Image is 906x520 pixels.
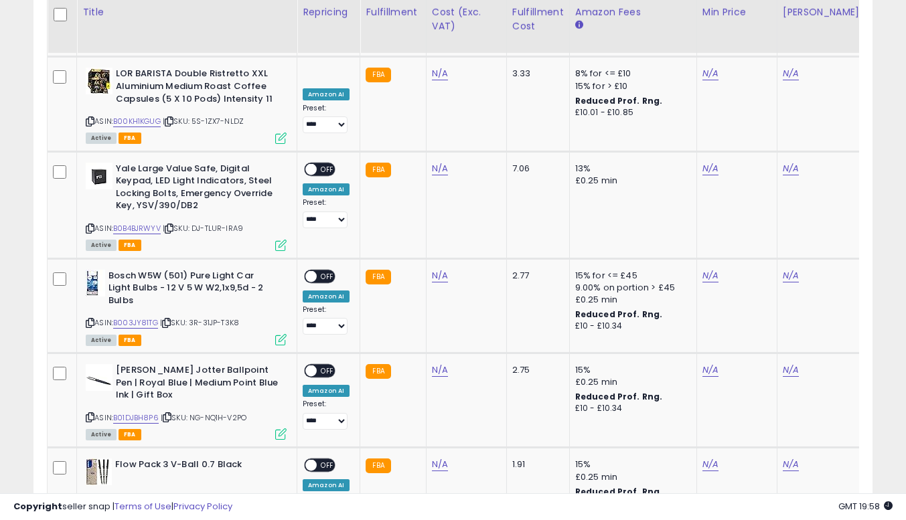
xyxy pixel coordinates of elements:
[303,400,350,430] div: Preset:
[366,68,390,82] small: FBA
[303,104,350,134] div: Preset:
[317,163,338,175] span: OFF
[86,270,105,296] img: 41xMxhM2SzL._SL40_.jpg
[783,269,799,282] a: N/A
[86,68,287,142] div: ASIN:
[575,107,686,118] div: £10.01 - £10.85
[366,270,390,284] small: FBA
[702,363,719,377] a: N/A
[366,458,390,473] small: FBA
[113,223,161,234] a: B0B4BJRWYV
[303,88,350,100] div: Amazon AI
[432,67,448,80] a: N/A
[86,364,287,438] div: ASIN:
[119,133,141,144] span: FBA
[303,5,354,19] div: Repricing
[116,163,279,215] b: Yale Large Value Safe, Digital Keypad, LED Light Indicators, Steel Locking Bolts, Emergency Overr...
[783,458,799,471] a: N/A
[575,321,686,332] div: £10 - £10.34
[575,270,686,282] div: 15% for <= £45
[86,270,287,344] div: ASIN:
[575,282,686,294] div: 9.00% on portion > £45
[575,471,686,483] div: £0.25 min
[432,162,448,175] a: N/A
[575,80,686,92] div: 15% for > £10
[783,67,799,80] a: N/A
[86,458,112,485] img: 51ZlWflJYHL._SL40_.jpg
[575,95,663,106] b: Reduced Prof. Rng.
[432,458,448,471] a: N/A
[86,68,112,94] img: 51AzC0MrHYL._SL40_.jpg
[575,403,686,414] div: £10 - £10.34
[575,458,686,470] div: 15%
[702,5,771,19] div: Min Price
[303,198,350,228] div: Preset:
[575,163,686,175] div: 13%
[303,290,350,302] div: Amazon AI
[160,317,239,328] span: | SKU: 3R-31JP-T3K8
[86,133,117,144] span: All listings currently available for purchase on Amazon
[512,364,559,376] div: 2.75
[702,458,719,471] a: N/A
[119,335,141,346] span: FBA
[173,500,232,513] a: Privacy Policy
[317,460,338,471] span: OFF
[366,163,390,177] small: FBA
[303,385,350,397] div: Amazon AI
[119,429,141,440] span: FBA
[303,305,350,335] div: Preset:
[13,501,232,513] div: seller snap | |
[161,412,246,423] span: | SKU: NG-NQ1H-V2PO
[512,163,559,175] div: 7.06
[783,162,799,175] a: N/A
[702,269,719,282] a: N/A
[575,19,583,31] small: Amazon Fees.
[512,458,559,470] div: 1.91
[317,365,338,377] span: OFF
[432,5,501,33] div: Cost (Exc. VAT)
[366,364,390,379] small: FBA
[119,240,141,251] span: FBA
[303,479,350,491] div: Amazon AI
[86,429,117,440] span: All listings currently available for purchase on Amazon
[432,269,448,282] a: N/A
[432,363,448,377] a: N/A
[113,116,161,127] a: B00KH1KGUG
[116,364,279,405] b: [PERSON_NAME] Jotter Ballpoint Pen | Royal Blue | Medium Point Blue Ink | Gift Box
[108,270,271,311] b: Bosch W5W (501) Pure Light Car Light Bulbs - 12 V 5 W W2,1x9,5d - 2 Bulbs
[838,500,893,513] span: 2025-10-6 19:58 GMT
[575,294,686,306] div: £0.25 min
[86,240,117,251] span: All listings currently available for purchase on Amazon
[115,458,278,474] b: Flow Pack 3 V-Ball 0.7 Black
[113,412,159,424] a: B01DJBH8P6
[366,5,420,19] div: Fulfillment
[317,270,338,282] span: OFF
[575,68,686,80] div: 8% for <= £10
[82,5,291,19] div: Title
[512,68,559,80] div: 3.33
[86,335,117,346] span: All listings currently available for purchase on Amazon
[575,5,691,19] div: Amazon Fees
[702,162,719,175] a: N/A
[702,67,719,80] a: N/A
[575,309,663,320] b: Reduced Prof. Rng.
[575,175,686,187] div: £0.25 min
[116,68,279,108] b: LOR BARISTA Double Ristretto XXL Aluminium Medium Roast Coffee Capsules (5 X 10 Pods) Intensity 11
[512,270,559,282] div: 2.77
[512,5,564,33] div: Fulfillment Cost
[86,163,287,250] div: ASIN:
[783,5,862,19] div: [PERSON_NAME]
[575,391,663,402] b: Reduced Prof. Rng.
[115,500,171,513] a: Terms of Use
[783,363,799,377] a: N/A
[575,376,686,388] div: £0.25 min
[86,163,112,189] img: 31JJudpyLAL._SL40_.jpg
[13,500,62,513] strong: Copyright
[163,223,243,234] span: | SKU: DJ-TLUR-IRA9
[113,317,158,329] a: B003JY81TG
[303,183,350,195] div: Amazon AI
[575,364,686,376] div: 15%
[163,116,244,126] span: | SKU: 5S-1ZX7-NLDZ
[86,364,112,391] img: 21Sfb2ey4PL._SL40_.jpg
